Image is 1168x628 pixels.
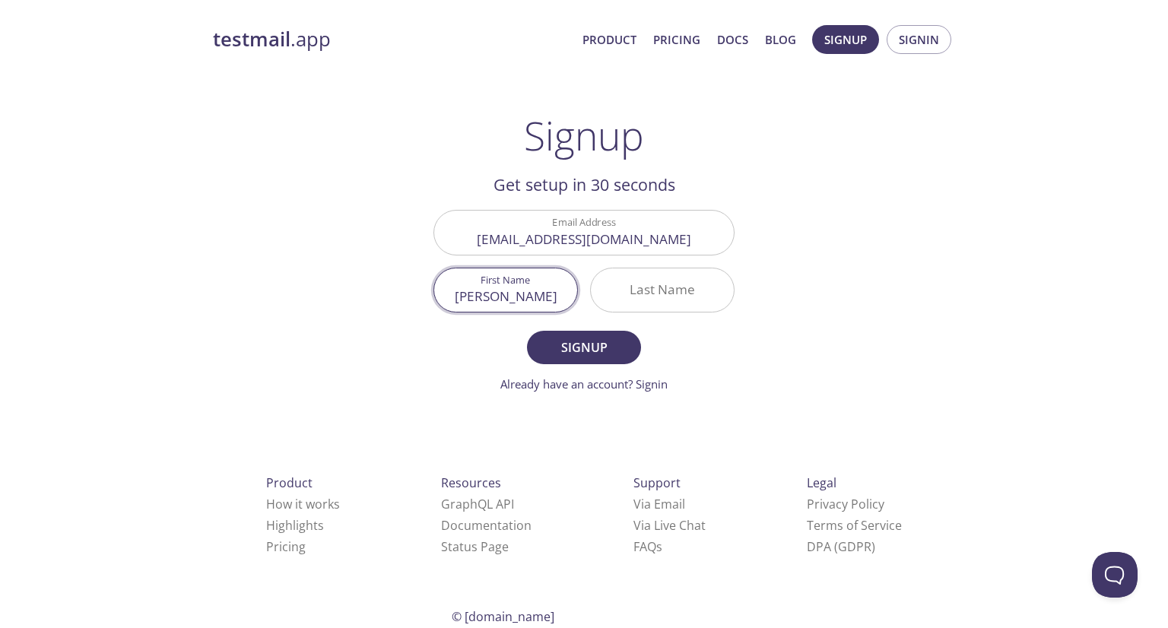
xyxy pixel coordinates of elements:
span: s [656,538,662,555]
a: Highlights [266,517,324,534]
span: Legal [807,474,836,491]
a: GraphQL API [441,496,514,512]
a: Privacy Policy [807,496,884,512]
a: Terms of Service [807,517,902,534]
a: Status Page [441,538,509,555]
button: Signup [812,25,879,54]
a: Docs [717,30,748,49]
strong: testmail [213,26,290,52]
a: How it works [266,496,340,512]
a: testmail.app [213,27,570,52]
a: Already have an account? Signin [500,376,668,392]
a: Pricing [266,538,306,555]
a: Via Live Chat [633,517,706,534]
span: © [DOMAIN_NAME] [452,608,554,625]
span: Support [633,474,681,491]
a: Documentation [441,517,532,534]
a: Blog [765,30,796,49]
span: Product [266,474,313,491]
iframe: Help Scout Beacon - Open [1092,552,1138,598]
button: Signin [887,25,951,54]
h1: Signup [524,113,644,158]
span: Signin [899,30,939,49]
span: Signup [824,30,867,49]
button: Signup [527,331,641,364]
a: Pricing [653,30,700,49]
h2: Get setup in 30 seconds [433,172,735,198]
a: Via Email [633,496,685,512]
a: DPA (GDPR) [807,538,875,555]
a: FAQ [633,538,662,555]
a: Product [582,30,636,49]
span: Resources [441,474,501,491]
span: Signup [544,337,624,358]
